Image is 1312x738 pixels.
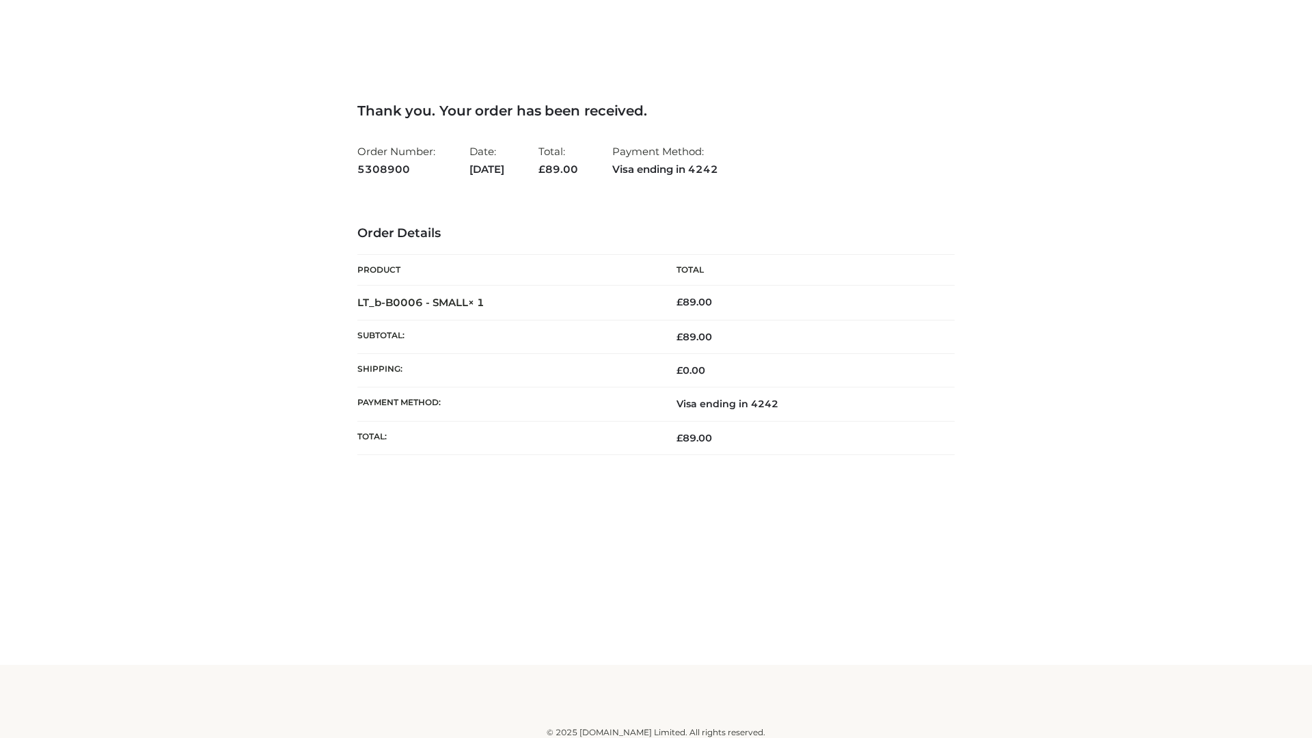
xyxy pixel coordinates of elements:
td: Visa ending in 4242 [656,387,955,421]
span: £ [676,364,683,377]
span: £ [676,432,683,444]
th: Payment method: [357,387,656,421]
span: 89.00 [538,163,578,176]
span: £ [676,331,683,343]
li: Date: [469,139,504,181]
bdi: 89.00 [676,296,712,308]
strong: Visa ending in 4242 [612,161,718,178]
strong: 5308900 [357,161,435,178]
strong: [DATE] [469,161,504,178]
li: Total: [538,139,578,181]
th: Shipping: [357,354,656,387]
li: Payment Method: [612,139,718,181]
span: 89.00 [676,432,712,444]
li: Order Number: [357,139,435,181]
span: £ [538,163,545,176]
span: 89.00 [676,331,712,343]
h3: Thank you. Your order has been received. [357,102,955,119]
bdi: 0.00 [676,364,705,377]
h3: Order Details [357,226,955,241]
strong: LT_b-B0006 - SMALL [357,296,484,309]
strong: × 1 [468,296,484,309]
th: Total [656,255,955,286]
th: Subtotal: [357,320,656,353]
th: Product [357,255,656,286]
th: Total: [357,421,656,454]
span: £ [676,296,683,308]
